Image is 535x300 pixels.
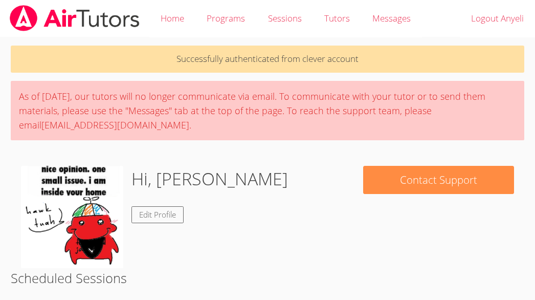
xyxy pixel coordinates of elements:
a: Edit Profile [131,206,184,223]
button: Contact Support [363,166,514,194]
h2: Scheduled Sessions [11,268,524,288]
img: airtutors_banner-c4298cdbf04f3fff15de1276eac7730deb9818008684d7c2e4769d2f7ddbe033.png [9,5,141,31]
div: As of [DATE], our tutors will no longer communicate via email. To communicate with your tutor or ... [11,81,524,140]
span: Messages [372,12,411,24]
p: Successfully authenticated from clever account [11,46,524,73]
h1: Hi, [PERSON_NAME] [131,166,288,192]
img: 5b100426cbd5e5fc76f44c15fb7f4a8f.png [21,166,123,268]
